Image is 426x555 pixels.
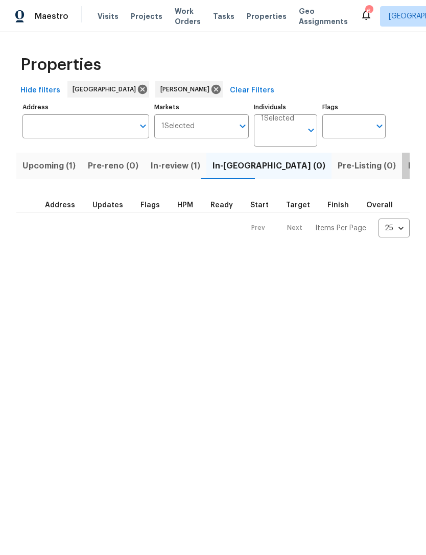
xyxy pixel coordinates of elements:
[22,104,149,110] label: Address
[315,223,366,233] p: Items Per Page
[175,6,201,27] span: Work Orders
[304,123,318,137] button: Open
[235,119,250,133] button: Open
[136,119,150,133] button: Open
[299,6,348,27] span: Geo Assignments
[378,215,410,242] div: 25
[20,84,60,97] span: Hide filters
[160,84,214,94] span: [PERSON_NAME]
[250,202,269,209] span: Start
[322,104,386,110] label: Flags
[242,219,410,237] nav: Pagination Navigation
[254,104,317,110] label: Individuals
[226,81,278,100] button: Clear Filters
[140,202,160,209] span: Flags
[338,159,396,173] span: Pre-Listing (0)
[212,159,325,173] span: In-[GEOGRAPHIC_DATA] (0)
[177,202,193,209] span: HPM
[261,114,294,123] span: 1 Selected
[92,202,123,209] span: Updates
[213,13,234,20] span: Tasks
[16,81,64,100] button: Hide filters
[250,202,278,209] div: Actual renovation start date
[67,81,149,98] div: [GEOGRAPHIC_DATA]
[98,11,119,21] span: Visits
[161,122,195,131] span: 1 Selected
[151,159,200,173] span: In-review (1)
[210,202,242,209] div: Earliest renovation start date (first business day after COE or Checkout)
[366,202,393,209] span: Overall
[327,202,349,209] span: Finish
[327,202,358,209] div: Projected renovation finish date
[230,84,274,97] span: Clear Filters
[286,202,319,209] div: Target renovation project end date
[372,119,387,133] button: Open
[154,104,249,110] label: Markets
[286,202,310,209] span: Target
[131,11,162,21] span: Projects
[20,60,101,70] span: Properties
[247,11,287,21] span: Properties
[88,159,138,173] span: Pre-reno (0)
[45,202,75,209] span: Address
[73,84,140,94] span: [GEOGRAPHIC_DATA]
[22,159,76,173] span: Upcoming (1)
[35,11,68,21] span: Maestro
[155,81,223,98] div: [PERSON_NAME]
[365,6,372,16] div: 6
[210,202,233,209] span: Ready
[366,202,402,209] div: Days past target finish date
